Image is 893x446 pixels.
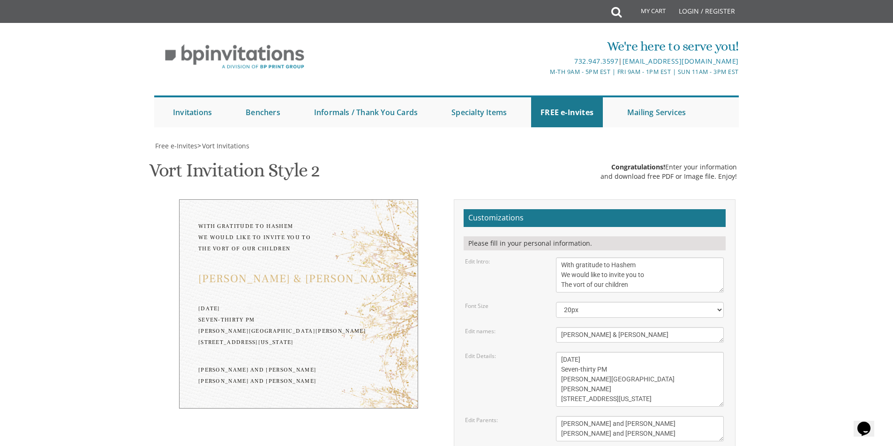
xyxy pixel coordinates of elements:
label: Edit names: [465,327,495,335]
div: M-Th 9am - 5pm EST | Fri 9am - 1pm EST | Sun 11am - 3pm EST [350,67,739,77]
div: and download free PDF or Image file. Enjoy! [600,172,737,181]
a: Invitations [164,97,221,127]
h1: Vort Invitation Style 2 [149,160,320,188]
textarea: With gratitude to Hashem We would like to invite you to The vort of our children [556,257,724,292]
div: With gratitude to Hashem We would like to invite you to The vort of our children [198,221,399,255]
textarea: [PERSON_NAME] & [PERSON_NAME] [556,327,724,343]
textarea: [PERSON_NAME] and [PERSON_NAME] [PERSON_NAME] and [PERSON_NAME] [556,416,724,441]
a: FREE e-Invites [531,97,603,127]
a: Informals / Thank You Cards [305,97,427,127]
span: Free e-Invites [155,141,197,150]
a: Free e-Invites [154,141,197,150]
label: Font Size [465,302,488,310]
span: Vort Invitations [202,141,249,150]
h2: Customizations [464,209,726,227]
iframe: chat widget [854,409,884,437]
textarea: [DATE] Seven-thirty PM [PERSON_NAME][GEOGRAPHIC_DATA][PERSON_NAME] [STREET_ADDRESS][US_STATE] [556,352,724,407]
img: BP Invitation Loft [154,37,315,76]
a: Vort Invitations [201,141,249,150]
span: Congratulations! [611,162,665,171]
span: > [197,141,249,150]
div: [DATE] Seven-thirty PM [PERSON_NAME][GEOGRAPHIC_DATA][PERSON_NAME] [STREET_ADDRESS][US_STATE] [198,303,399,348]
div: | [350,56,739,67]
div: [PERSON_NAME] and [PERSON_NAME] [PERSON_NAME] and [PERSON_NAME] [198,365,399,387]
div: Enter your information [600,162,737,172]
a: [EMAIL_ADDRESS][DOMAIN_NAME] [623,57,739,66]
a: Mailing Services [618,97,695,127]
label: Edit Details: [465,352,496,360]
label: Edit Intro: [465,257,490,265]
label: Edit Parents: [465,416,498,424]
div: We're here to serve you! [350,37,739,56]
a: Specialty Items [442,97,516,127]
div: Please fill in your personal information. [464,236,726,250]
a: Benchers [236,97,290,127]
a: My Cart [621,1,672,24]
div: [PERSON_NAME] & [PERSON_NAME] [198,273,399,285]
a: 732.947.3597 [574,57,618,66]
